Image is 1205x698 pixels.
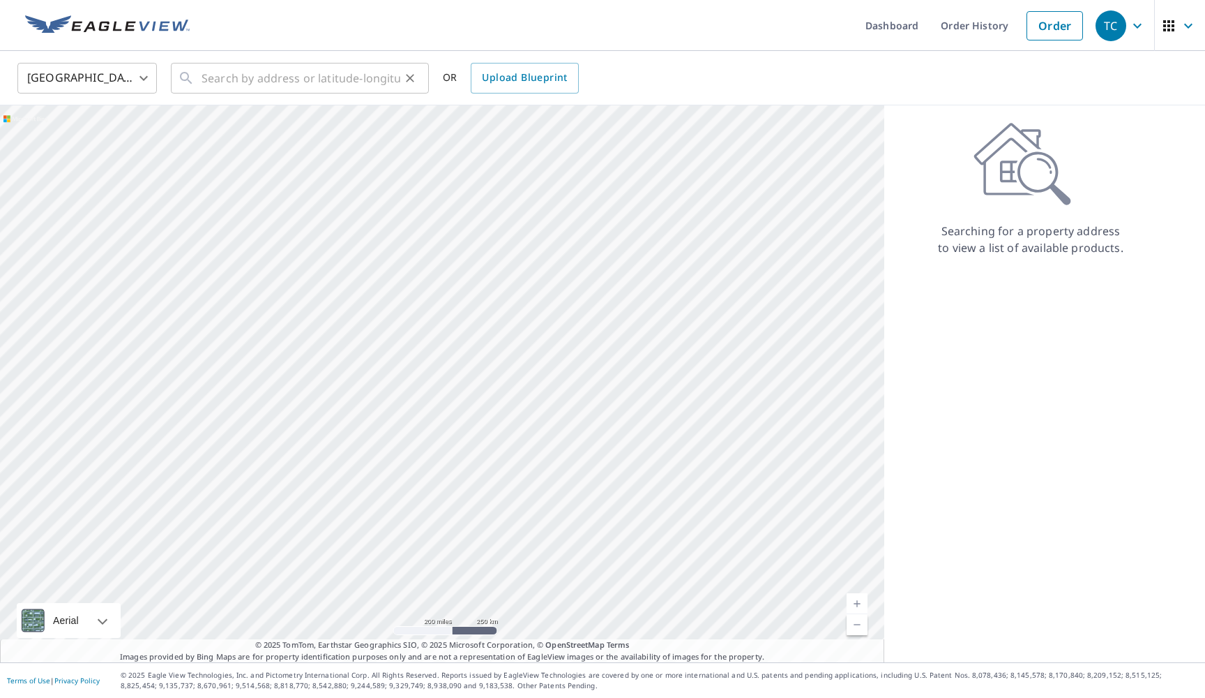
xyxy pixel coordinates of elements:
[443,63,579,94] div: OR
[937,223,1124,256] p: Searching for a property address to view a list of available products.
[17,603,121,638] div: Aerial
[482,69,567,87] span: Upload Blueprint
[545,639,604,650] a: OpenStreetMap
[49,603,83,638] div: Aerial
[847,614,867,635] a: Current Level 5, Zoom Out
[400,68,420,88] button: Clear
[1026,11,1083,40] a: Order
[1096,10,1126,41] div: TC
[847,593,867,614] a: Current Level 5, Zoom In
[607,639,630,650] a: Terms
[25,15,190,36] img: EV Logo
[121,670,1198,691] p: © 2025 Eagle View Technologies, Inc. and Pictometry International Corp. All Rights Reserved. Repo...
[255,639,630,651] span: © 2025 TomTom, Earthstar Geographics SIO, © 2025 Microsoft Corporation, ©
[7,676,50,685] a: Terms of Use
[202,59,400,98] input: Search by address or latitude-longitude
[17,59,157,98] div: [GEOGRAPHIC_DATA]
[54,676,100,685] a: Privacy Policy
[471,63,578,94] a: Upload Blueprint
[7,676,100,685] p: |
